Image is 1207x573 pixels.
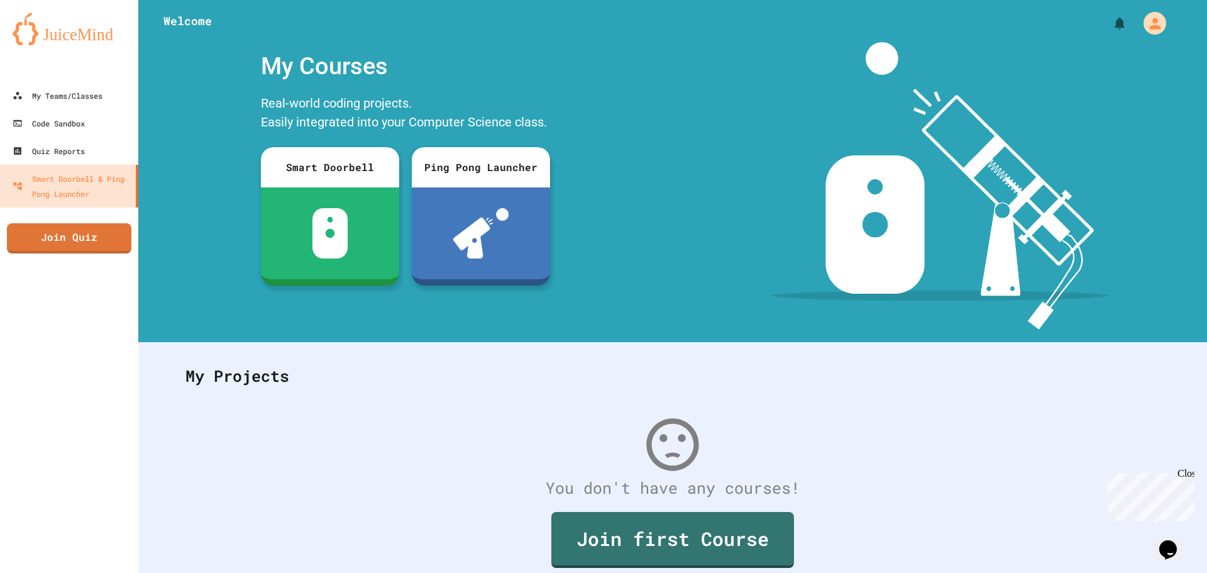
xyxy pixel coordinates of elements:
[13,143,85,159] div: Quiz Reports
[412,147,550,187] div: Ping Pong Launcher
[13,13,126,45] img: logo-orange.svg
[1089,13,1130,34] div: My Notifications
[13,116,85,131] div: Code Sandbox
[771,42,1108,330] img: banner-image-my-projects.png
[255,91,556,138] div: Real-world coding projects. Easily integrated into your Computer Science class.
[1130,9,1169,38] div: My Account
[255,42,556,91] div: My Courses
[261,147,399,187] div: Smart Doorbell
[13,171,131,201] div: Smart Doorbell & Ping Pong Launcher
[173,476,1172,500] div: You don't have any courses!
[173,352,1172,401] div: My Projects
[551,512,794,568] a: Join first Course
[1154,523,1194,560] iframe: chat widget
[312,208,348,259] img: sdb-white.svg
[453,208,509,259] img: ppl-with-ball.png
[13,88,102,103] div: My Teams/Classes
[7,223,131,253] a: Join Quiz
[1103,468,1194,521] iframe: chat widget
[5,5,87,80] div: Chat with us now!Close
